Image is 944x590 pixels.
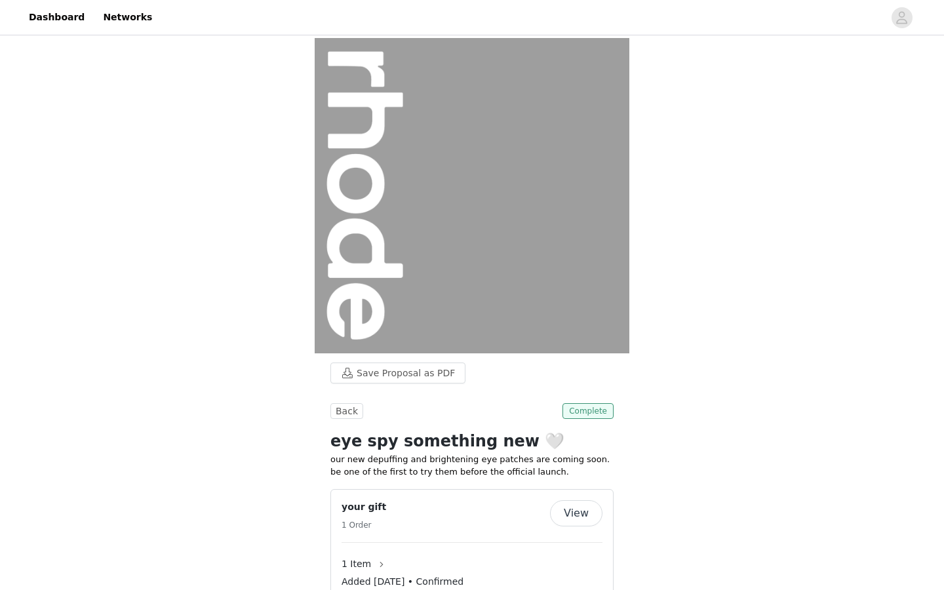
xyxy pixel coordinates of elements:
a: Networks [95,3,160,32]
span: Complete [562,403,614,419]
h4: your gift [342,500,386,514]
button: View [550,500,602,526]
p: our new depuffing and brightening eye patches are coming soon. be one of the first to try them be... [330,453,614,479]
button: Save Proposal as PDF [330,363,465,383]
h1: eye spy something new 🤍 [330,429,614,453]
img: campaign image [315,38,629,353]
a: Dashboard [21,3,92,32]
button: Back [330,403,363,419]
span: 1 Item [342,557,371,571]
div: avatar [895,7,908,28]
span: Added [DATE] • Confirmed [342,575,463,589]
h5: 1 Order [342,519,386,531]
